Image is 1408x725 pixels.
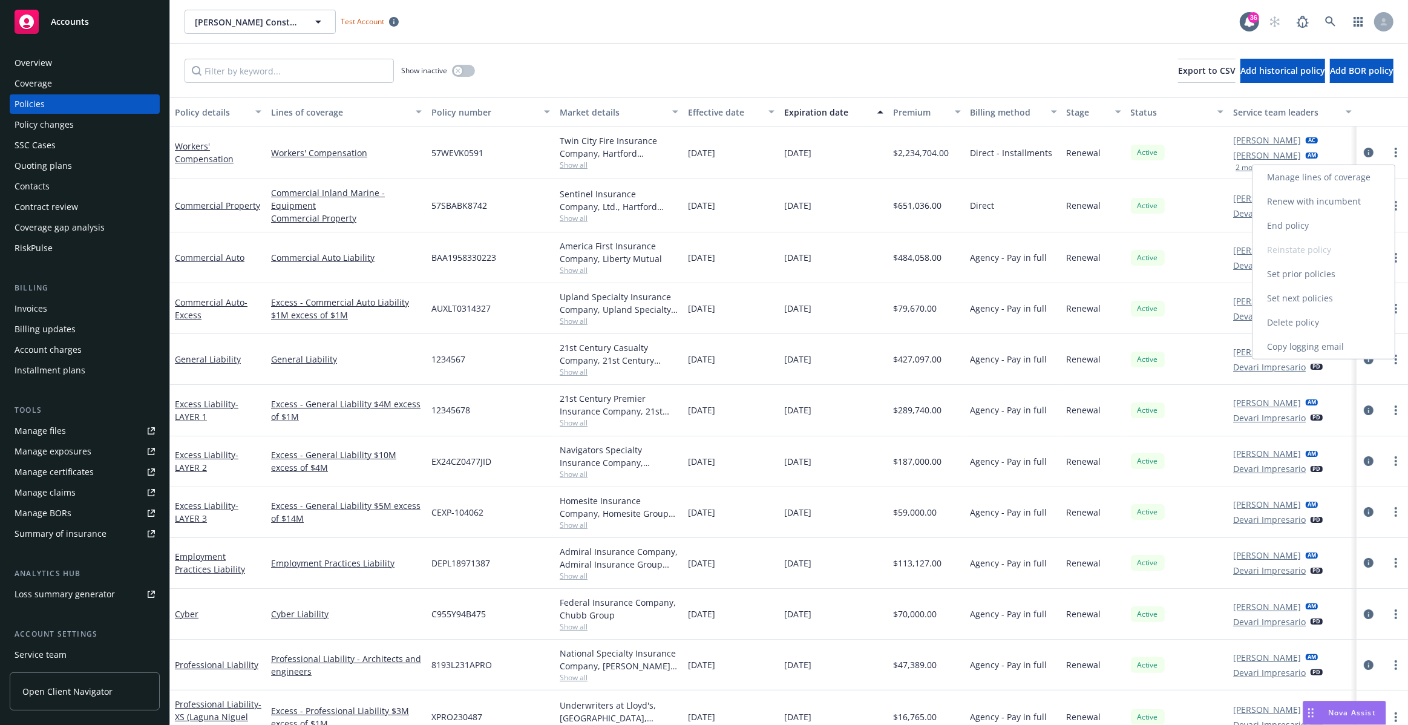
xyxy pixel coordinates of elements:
a: more [1389,658,1403,672]
a: Billing updates [10,320,160,339]
span: Agency - Pay in full [971,404,1047,416]
div: Upland Specialty Insurance Company, Upland Specialty Insurance Company, Brown & Riding Insurance ... [560,290,678,316]
a: circleInformation [1361,556,1376,570]
a: [PERSON_NAME] [1233,134,1301,146]
span: Nova Assist [1328,707,1376,718]
span: [DATE] [784,146,811,159]
a: Professional Liability [175,659,258,671]
span: $187,000.00 [893,455,941,468]
a: circleInformation [1361,505,1376,519]
button: Premium [888,97,965,126]
span: Active [1136,660,1160,671]
div: Policy number [431,106,537,119]
a: Devari Impresario [1233,310,1306,323]
div: 21st Century Premier Insurance Company, 21st Century Insurance Group, RT Specialty Insurance Serv... [560,392,678,418]
button: 2 more [1236,164,1260,171]
a: Overview [10,53,160,73]
div: 21st Century Casualty Company, 21st Century Insurance Group, RT Specialty Insurance Services, LLC... [560,341,678,367]
a: circleInformation [1361,145,1376,160]
span: [DATE] [784,302,811,315]
span: Renewal [1067,710,1101,723]
div: SSC Cases [15,136,56,155]
button: Service team leaders [1228,97,1357,126]
a: Commercial Auto [175,252,244,263]
div: Overview [15,53,52,73]
a: Commercial Property [175,200,260,211]
span: Active [1136,609,1160,620]
span: [DATE] [688,404,715,416]
span: Agency - Pay in full [971,455,1047,468]
a: End policy [1252,214,1395,238]
span: [DATE] [784,404,811,416]
span: Renewal [1067,455,1101,468]
button: [PERSON_NAME] Construction [185,10,336,34]
a: more [1389,198,1403,213]
span: 12345678 [431,404,470,416]
a: Cyber Liability [271,608,422,620]
div: Billing updates [15,320,76,339]
a: Report a Bug [1291,10,1315,34]
button: Expiration date [779,97,888,126]
span: XPRO230487 [431,710,482,723]
a: General Liability [271,353,422,366]
a: Excess - General Liability $5M excess of $14M [271,499,422,525]
div: Twin City Fire Insurance Company, Hartford Insurance Group [560,134,678,160]
a: Employment Practices Liability [271,557,422,569]
div: Billing [10,282,160,294]
span: Agency - Pay in full [971,658,1047,671]
span: Show all [560,622,678,632]
a: circleInformation [1361,454,1376,468]
div: Account settings [10,628,160,640]
a: [PERSON_NAME] [1233,346,1301,358]
span: $47,389.00 [893,658,937,671]
div: Manage exposures [15,442,91,461]
div: Manage certificates [15,462,94,482]
a: Manage files [10,421,160,441]
span: Show all [560,160,678,170]
button: Status [1126,97,1229,126]
span: Renewal [1067,608,1101,620]
span: DEPL18971387 [431,557,490,569]
div: RiskPulse [15,238,53,258]
a: [PERSON_NAME] [1233,295,1301,307]
span: 8193L231APRO [431,658,492,671]
a: circleInformation [1361,607,1376,622]
span: [DATE] [688,710,715,723]
a: Excess Liability [175,500,238,524]
a: more [1389,403,1403,418]
a: Switch app [1346,10,1370,34]
a: Excess - General Liability $4M excess of $1M [271,398,422,423]
span: $427,097.00 [893,353,941,366]
a: Contract review [10,197,160,217]
span: AUXLT0314327 [431,302,491,315]
span: $16,765.00 [893,710,937,723]
a: more [1389,301,1403,316]
div: Tools [10,404,160,416]
span: Active [1136,507,1160,517]
button: Export to CSV [1178,59,1236,83]
a: Loss summary generator [10,585,160,604]
div: Policy details [175,106,248,119]
span: $651,036.00 [893,199,941,212]
span: [DATE] [784,608,811,620]
div: Market details [560,106,665,119]
a: Commercial Inland Marine - Equipment [271,186,422,212]
a: Search [1318,10,1343,34]
a: Excess - General Liability $10M excess of $4M [271,448,422,474]
a: Manage BORs [10,504,160,523]
a: Excess Liability [175,398,238,422]
button: Policy details [170,97,266,126]
a: Workers' Compensation [175,140,234,165]
a: Manage certificates [10,462,160,482]
span: [DATE] [688,353,715,366]
span: Add BOR policy [1330,65,1393,76]
span: Active [1136,557,1160,568]
a: Start snowing [1263,10,1287,34]
div: Admiral Insurance Company, Admiral Insurance Group ([PERSON_NAME] Corporation), CRC Group [560,545,678,571]
span: [DATE] [688,557,715,569]
div: Contract review [15,197,78,217]
a: Quoting plans [10,156,160,176]
span: BAA1958330223 [431,251,496,264]
a: Excess Liability [175,449,238,473]
span: Open Client Navigator [22,685,113,698]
